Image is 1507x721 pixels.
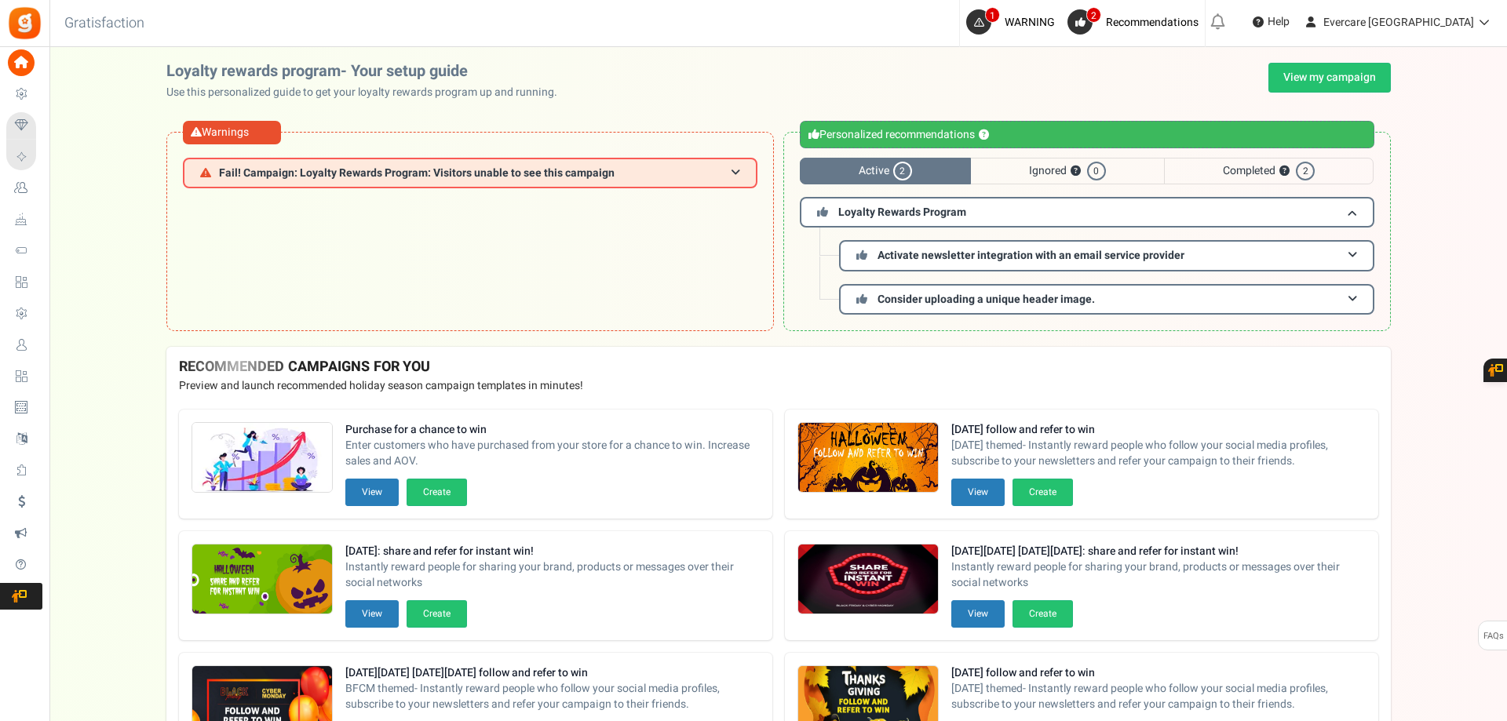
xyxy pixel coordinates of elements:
span: WARNING [1005,14,1055,31]
span: Activate newsletter integration with an email service provider [878,247,1184,264]
span: 2 [1086,7,1101,23]
button: View [951,479,1005,506]
strong: [DATE] follow and refer to win [951,665,1366,681]
span: [DATE] themed- Instantly reward people who follow your social media profiles, subscribe to your n... [951,438,1366,469]
img: Recommended Campaigns [192,544,332,615]
span: BFCM themed- Instantly reward people who follow your social media profiles, subscribe to your new... [345,681,760,712]
p: Use this personalized guide to get your loyalty rewards program up and running. [166,85,570,100]
span: Completed [1164,158,1374,184]
a: Help [1246,9,1296,35]
strong: [DATE] follow and refer to win [951,422,1366,438]
span: Loyalty Rewards Program [838,204,966,220]
span: Instantly reward people for sharing your brand, products or messages over their social networks [345,559,760,591]
button: ? [1279,166,1290,177]
span: Consider uploading a unique header image. [878,291,1095,308]
a: View my campaign [1268,63,1391,93]
span: Enter customers who have purchased from your store for a chance to win. Increase sales and AOV. [345,438,760,469]
span: 2 [1296,162,1315,180]
div: Personalized recommendations [800,121,1374,148]
button: Create [1013,479,1073,506]
div: Warnings [183,121,281,144]
span: 1 [985,7,1000,23]
strong: [DATE]: share and refer for instant win! [345,544,760,559]
span: Instantly reward people for sharing your brand, products or messages over their social networks [951,559,1366,591]
span: Recommendations [1106,14,1199,31]
button: Create [407,600,467,628]
button: Create [407,479,467,506]
span: Help [1264,14,1290,30]
h4: RECOMMENDED CAMPAIGNS FOR YOU [179,359,1378,375]
a: 1 WARNING [966,9,1061,35]
span: [DATE] themed- Instantly reward people who follow your social media profiles, subscribe to your n... [951,681,1366,712]
span: Ignored [971,158,1164,184]
button: View [345,600,399,628]
span: 0 [1087,162,1106,180]
strong: [DATE][DATE] [DATE][DATE]: share and refer for instant win! [951,544,1366,559]
span: Fail! Campaign: Loyalty Rewards Program: Visitors unable to see this campaign [219,167,615,179]
img: Recommended Campaigns [798,423,938,493]
p: Preview and launch recommended holiday season campaign templates in minutes! [179,378,1378,394]
button: ? [1071,166,1081,177]
strong: [DATE][DATE] [DATE][DATE] follow and refer to win [345,665,760,681]
a: 2 Recommendations [1067,9,1205,35]
span: Active [800,158,971,184]
h2: Loyalty rewards program- Your setup guide [166,63,570,80]
span: 2 [893,162,912,180]
button: Create [1013,600,1073,628]
button: View [345,479,399,506]
span: Evercare [GEOGRAPHIC_DATA] [1323,14,1474,31]
img: Gratisfaction [7,5,42,41]
img: Recommended Campaigns [192,423,332,493]
button: View [951,600,1005,628]
button: ? [979,130,989,140]
strong: Purchase for a chance to win [345,422,760,438]
img: Recommended Campaigns [798,544,938,615]
span: FAQs [1483,621,1504,651]
h3: Gratisfaction [47,8,162,39]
